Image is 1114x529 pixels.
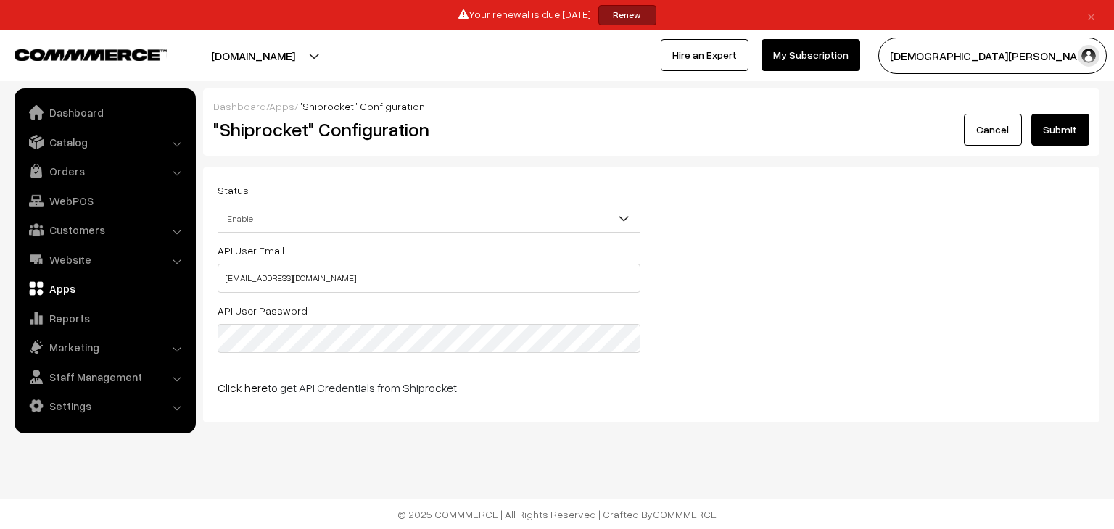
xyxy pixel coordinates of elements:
[661,39,748,71] a: Hire an Expert
[269,100,294,112] a: Apps
[218,303,308,318] label: API User Password
[213,100,266,112] a: Dashboard
[213,118,790,141] h2: "Shiprocket" Configuration
[18,364,191,390] a: Staff Management
[18,334,191,360] a: Marketing
[1081,7,1101,24] a: ×
[18,158,191,184] a: Orders
[160,38,346,74] button: [DOMAIN_NAME]
[18,246,191,272] a: Website
[5,5,1109,25] div: Your renewal is due [DATE]
[18,217,191,243] a: Customers
[218,183,249,198] label: Status
[18,129,191,155] a: Catalog
[18,188,191,214] a: WebPOS
[299,100,425,112] span: "Shiprocket" Configuration
[18,275,191,301] a: Apps
[18,305,191,331] a: Reports
[218,204,640,233] span: Enable
[653,508,717,520] a: COMMMERCE
[218,206,640,231] span: Enable
[598,5,656,25] a: Renew
[213,99,1089,114] div: / /
[15,49,167,60] img: COMMMERCE
[18,99,191,125] a: Dashboard
[218,380,268,395] a: Click here
[762,39,860,71] a: My Subscription
[964,114,1022,146] a: Cancel
[218,243,284,258] label: API User Email
[1031,114,1089,146] button: Submit
[218,379,640,396] p: to get API Credentials from Shiprocket
[1078,45,1099,67] img: user
[15,45,141,62] a: COMMMERCE
[878,38,1107,74] button: [DEMOGRAPHIC_DATA][PERSON_NAME]
[18,393,191,419] a: Settings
